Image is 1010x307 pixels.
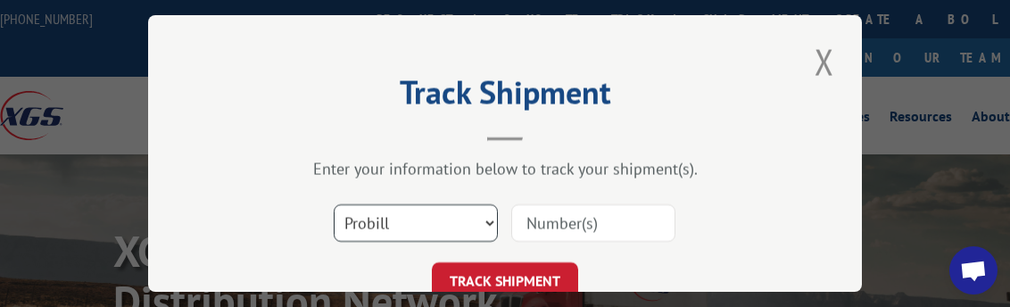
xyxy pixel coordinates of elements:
h2: Track Shipment [237,80,773,114]
button: TRACK SHIPMENT [432,262,578,300]
button: Close modal [809,37,840,87]
a: Open chat [949,246,998,295]
input: Number(s) [511,204,675,242]
div: Enter your information below to track your shipment(s). [237,159,773,179]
